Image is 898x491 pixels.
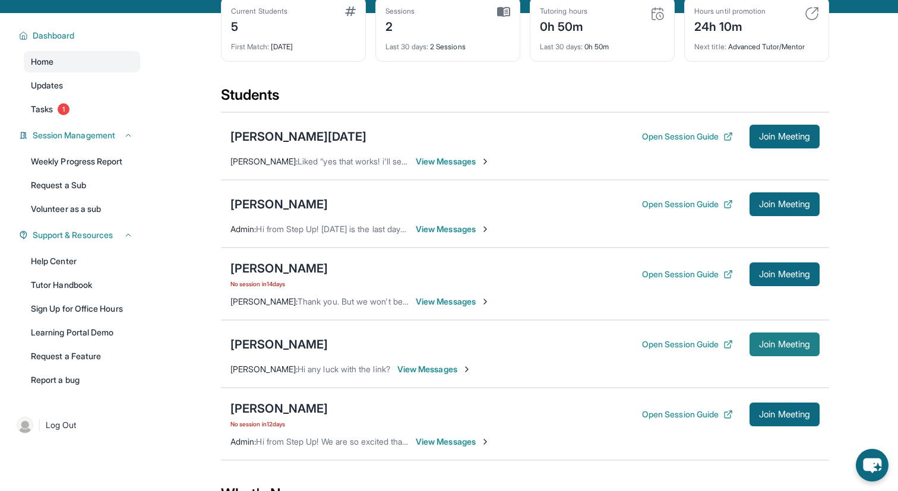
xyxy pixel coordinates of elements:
button: Open Session Guide [642,408,733,420]
span: Last 30 days : [385,42,428,51]
button: Join Meeting [750,403,820,426]
div: 0h 50m [540,35,665,52]
img: card [345,7,356,16]
span: Join Meeting [759,341,810,348]
a: Report a bug [24,369,140,391]
span: Tasks [31,103,53,115]
span: Session Management [33,129,115,141]
a: Help Center [24,251,140,272]
button: Open Session Guide [642,268,733,280]
a: Request a Sub [24,175,140,196]
button: Join Meeting [750,332,820,356]
span: Admin : [230,224,256,234]
span: Updates [31,80,64,91]
span: Last 30 days : [540,42,583,51]
span: Next title : [694,42,726,51]
span: | [38,418,41,432]
div: [DATE] [231,35,356,52]
a: Sign Up for Office Hours [24,298,140,319]
div: 2 Sessions [385,35,510,52]
img: card [497,7,510,17]
img: card [650,7,665,21]
a: Volunteer as a sub [24,198,140,220]
span: Hi any luck with the link? [298,364,390,374]
span: Dashboard [33,30,75,42]
img: Chevron-Right [480,437,490,446]
button: Support & Resources [28,229,133,241]
button: Session Management [28,129,133,141]
span: View Messages [397,363,472,375]
span: View Messages [416,223,490,235]
span: Admin : [230,436,256,446]
span: Join Meeting [759,201,810,208]
button: Join Meeting [750,192,820,216]
span: Join Meeting [759,133,810,140]
a: Tutor Handbook [24,274,140,296]
span: [PERSON_NAME] : [230,364,298,374]
a: Weekly Progress Report [24,151,140,172]
img: Chevron-Right [462,365,472,374]
div: Hours until promotion [694,7,766,16]
a: Updates [24,75,140,96]
div: 2 [385,16,415,35]
span: 1 [58,103,69,115]
a: Tasks1 [24,99,140,120]
button: Dashboard [28,30,133,42]
span: View Messages [416,296,490,308]
span: No session in 14 days [230,279,328,289]
div: 0h 50m [540,16,587,35]
a: Home [24,51,140,72]
img: Chevron-Right [480,157,490,166]
div: Current Students [231,7,287,16]
div: Sessions [385,7,415,16]
div: [PERSON_NAME] [230,400,328,417]
span: Liked “yes that works! i'll see you then!” [298,156,447,166]
span: [PERSON_NAME] : [230,296,298,306]
span: View Messages [416,436,490,448]
img: Chevron-Right [480,297,490,306]
a: Learning Portal Demo [24,322,140,343]
div: Tutoring hours [540,7,587,16]
button: Join Meeting [750,262,820,286]
div: Advanced Tutor/Mentor [694,35,819,52]
div: Students [221,85,829,112]
img: card [805,7,819,21]
span: [PERSON_NAME] : [230,156,298,166]
a: Request a Feature [24,346,140,367]
span: No session in 12 days [230,419,328,429]
div: 24h 10m [694,16,766,35]
button: Open Session Guide [642,131,733,142]
span: View Messages [416,156,490,167]
div: 5 [231,16,287,35]
button: chat-button [856,449,888,482]
div: [PERSON_NAME] [230,336,328,353]
button: Open Session Guide [642,338,733,350]
div: [PERSON_NAME] [230,196,328,213]
img: Chevron-Right [480,224,490,234]
span: Join Meeting [759,271,810,278]
span: Log Out [46,419,77,431]
span: Home [31,56,53,68]
button: Open Session Guide [642,198,733,210]
a: |Log Out [12,412,140,438]
div: [PERSON_NAME][DATE] [230,128,366,145]
button: Join Meeting [750,125,820,148]
div: [PERSON_NAME] [230,260,328,277]
span: Support & Resources [33,229,113,241]
span: Join Meeting [759,411,810,418]
img: user-img [17,417,33,433]
span: First Match : [231,42,269,51]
